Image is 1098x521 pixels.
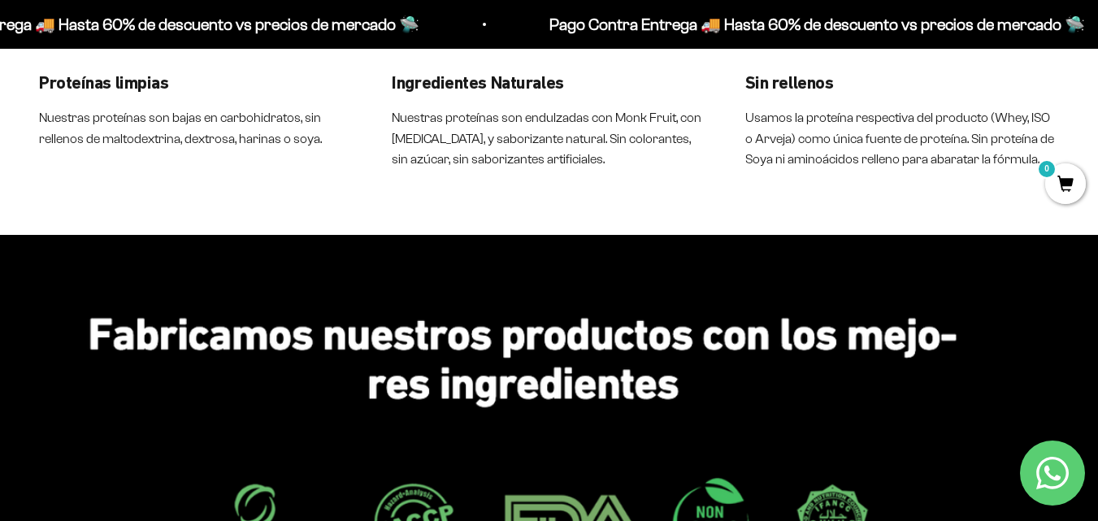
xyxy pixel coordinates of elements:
[39,107,353,149] p: Nuestras proteínas son bajas en carbohidratos, sin rellenos de maltodextrina, dextrosa, harinas o...
[39,72,353,95] p: Proteínas limpias
[1037,159,1057,179] mark: 0
[1045,176,1086,194] a: 0
[745,72,1059,95] p: Sin rellenos
[392,72,705,95] p: Ingredientes Naturales
[745,107,1059,170] p: Usamos la proteína respectiva del producto (Whey, ISO o Arveja) como única fuente de proteína. Si...
[392,107,705,170] p: Nuestras proteínas son endulzadas con Monk Fruit, con [MEDICAL_DATA], y saborizante natural. Sin ...
[548,11,1083,37] p: Pago Contra Entrega 🚚 Hasta 60% de descuento vs precios de mercado 🛸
